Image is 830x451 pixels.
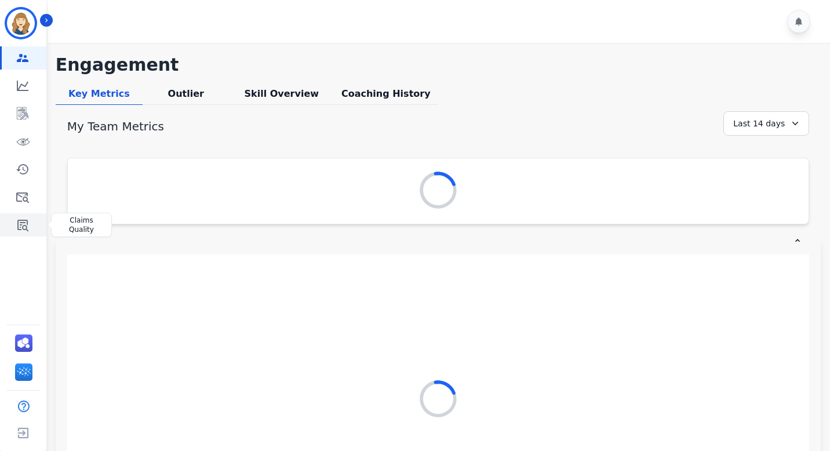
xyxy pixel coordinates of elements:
[56,87,143,105] div: Key Metrics
[7,9,35,37] img: Bordered avatar
[723,111,809,136] div: Last 14 days
[67,118,164,134] h1: My Team Metrics
[56,54,821,75] h1: Engagement
[334,87,438,105] div: Coaching History
[230,87,334,105] div: Skill Overview
[143,87,230,105] div: Outlier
